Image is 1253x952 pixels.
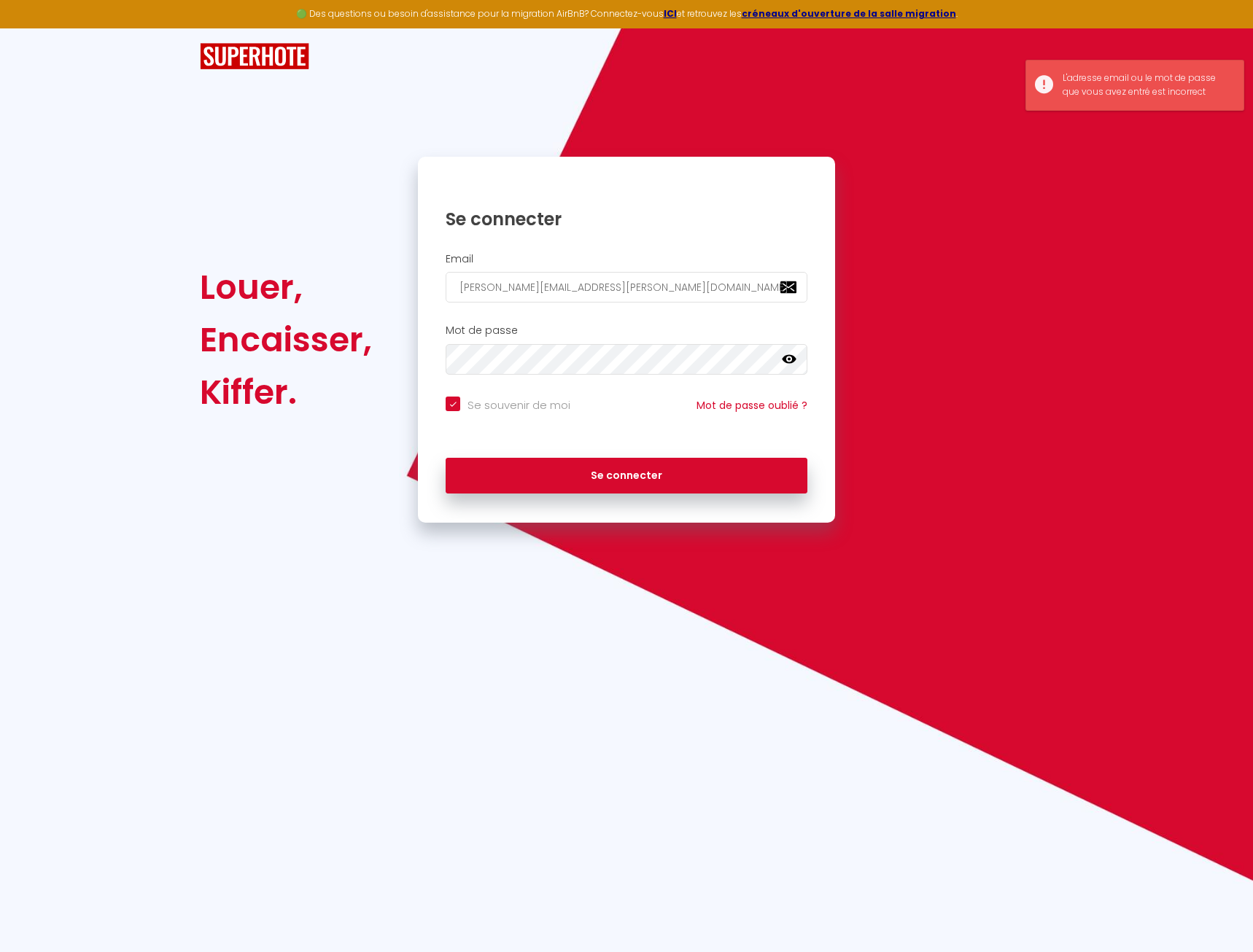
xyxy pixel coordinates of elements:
[697,398,807,413] a: Mot de passe oublié ?
[446,272,807,303] input: Ton Email
[12,6,55,50] button: Ouvrir le widget de chat LiveChat
[446,208,807,230] h1: Se connecter
[446,324,807,337] h2: Mot de passe
[200,261,372,313] div: Louer,
[446,458,807,494] button: Se connecter
[742,7,956,20] a: créneaux d'ouverture de la salle migration
[200,43,309,70] img: SuperHote logo
[664,7,677,20] a: ICI
[1063,71,1229,99] div: L'adresse email ou le mot de passe que vous avez entré est incorrect
[200,313,372,366] div: Encaisser,
[446,253,807,265] h2: Email
[200,366,372,418] div: Kiffer.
